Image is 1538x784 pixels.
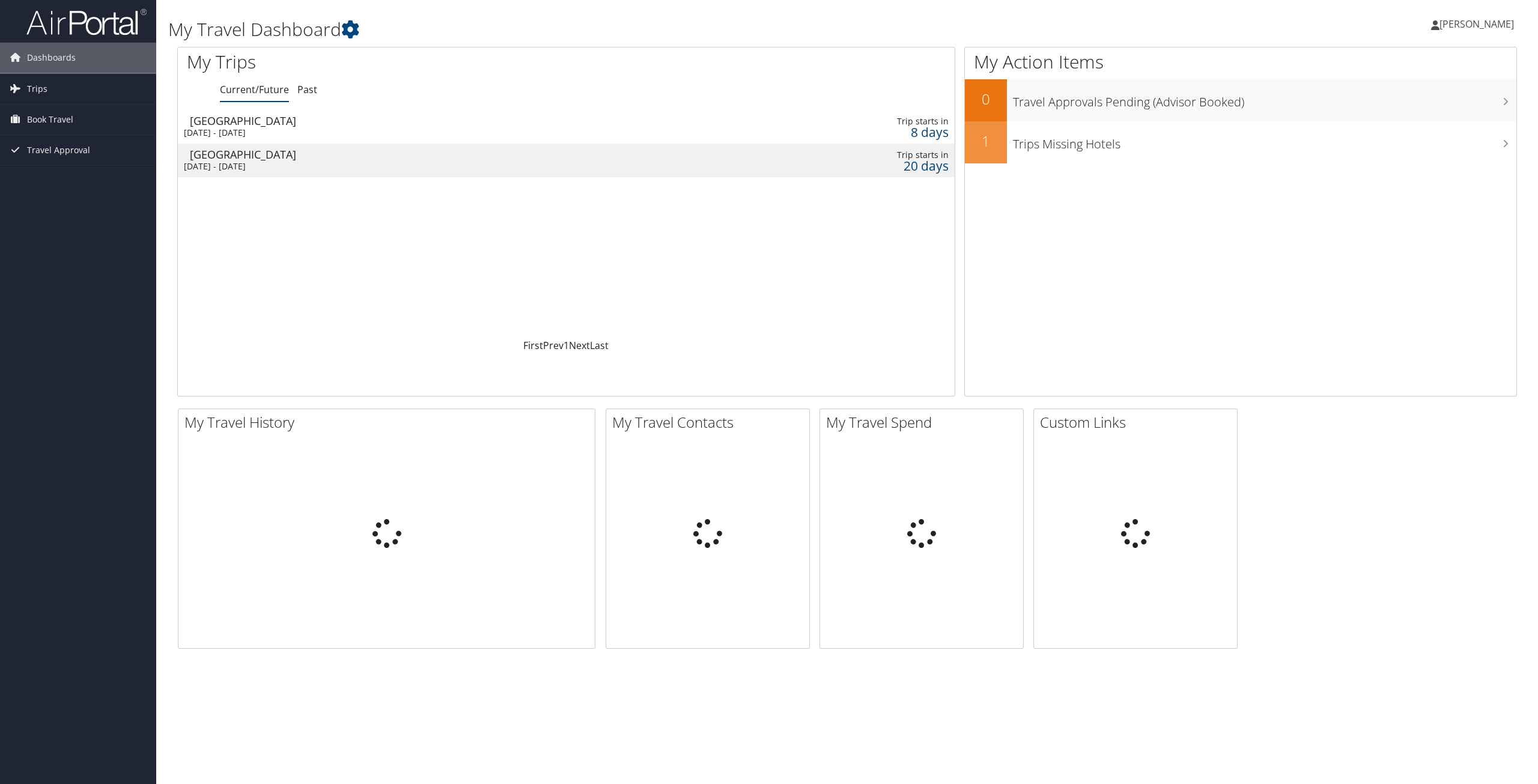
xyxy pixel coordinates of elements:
[168,17,1074,42] h1: My Travel Dashboard
[220,83,289,96] a: Current/Future
[612,412,809,433] h2: My Travel Contacts
[1439,17,1514,31] span: [PERSON_NAME]
[27,105,73,135] span: Book Travel
[1040,412,1237,433] h2: Custom Links
[184,127,661,138] div: [DATE] - [DATE]
[826,412,1023,433] h2: My Travel Spend
[297,83,317,96] a: Past
[564,339,569,352] a: 1
[965,89,1007,109] h2: 0
[27,43,76,73] span: Dashboards
[1431,6,1526,42] a: [PERSON_NAME]
[184,161,661,172] div: [DATE] - [DATE]
[190,149,667,160] div: [GEOGRAPHIC_DATA]
[27,74,47,104] span: Trips
[965,79,1516,121] a: 0Travel Approvals Pending (Advisor Booked)
[1013,130,1516,153] h3: Trips Missing Hotels
[965,131,1007,151] h2: 1
[590,339,609,352] a: Last
[774,127,948,138] div: 8 days
[26,8,147,36] img: airportal-logo.png
[774,116,948,127] div: Trip starts in
[774,150,948,160] div: Trip starts in
[190,115,667,126] div: [GEOGRAPHIC_DATA]
[543,339,564,352] a: Prev
[774,160,948,171] div: 20 days
[523,339,543,352] a: First
[569,339,590,352] a: Next
[965,121,1516,163] a: 1Trips Missing Hotels
[1013,88,1516,111] h3: Travel Approvals Pending (Advisor Booked)
[27,135,90,165] span: Travel Approval
[184,412,595,433] h2: My Travel History
[965,49,1516,74] h1: My Action Items
[187,49,622,74] h1: My Trips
